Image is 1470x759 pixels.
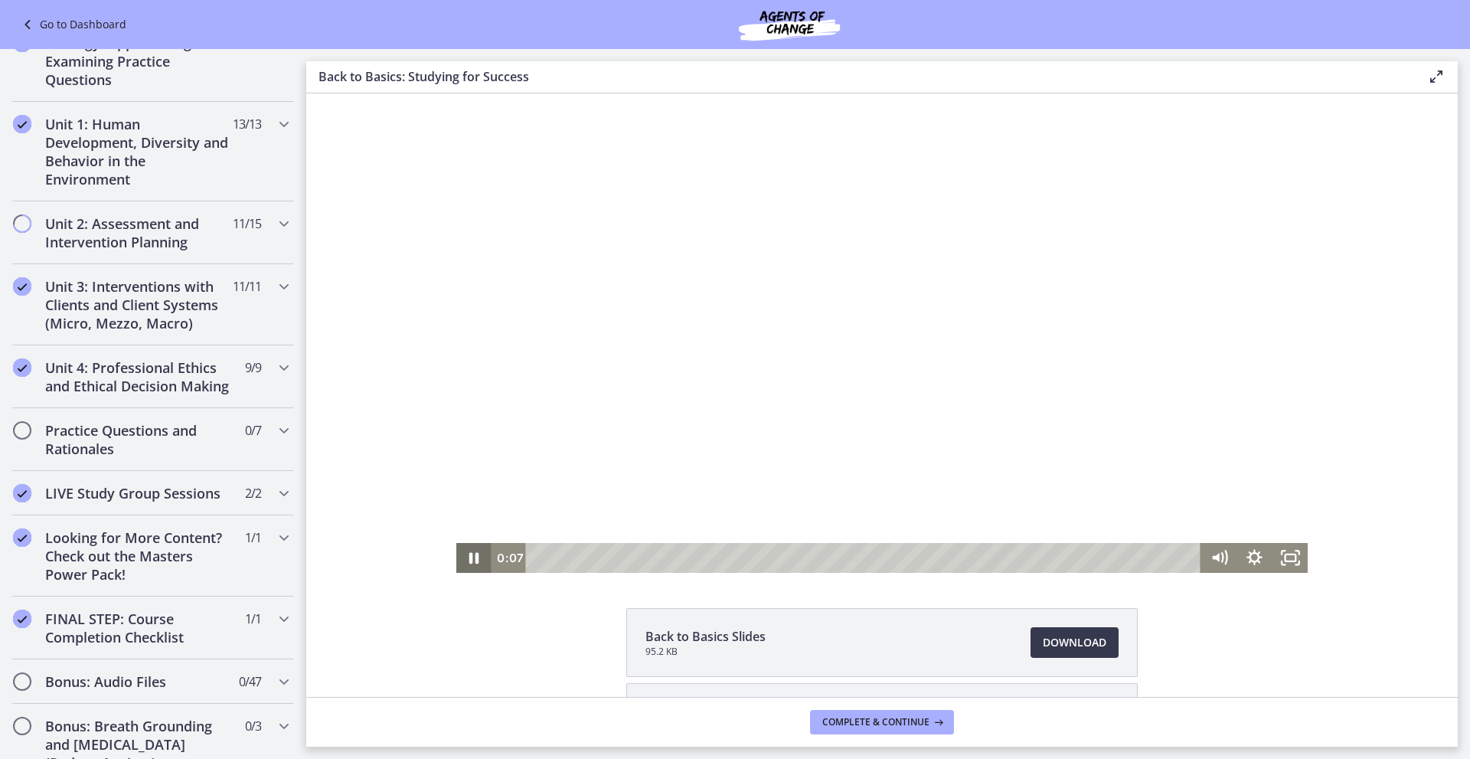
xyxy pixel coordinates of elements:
[45,214,232,251] h2: Unit 2: Assessment and Intervention Planning
[45,610,232,646] h2: FINAL STEP: Course Completion Checklist
[895,450,930,479] button: Mute
[1043,633,1106,652] span: Download
[245,421,261,440] span: 0 / 7
[810,710,954,734] button: Complete & continue
[245,484,261,502] span: 2 / 2
[13,484,31,502] i: Completed
[239,672,261,691] span: 0 / 47
[233,214,261,233] span: 11 / 15
[245,358,261,377] span: 9 / 9
[13,610,31,628] i: Completed
[45,34,232,89] h2: Strategy: Approaching and Examining Practice Questions
[245,717,261,735] span: 0 / 3
[13,277,31,296] i: Completed
[45,484,232,502] h2: LIVE Study Group Sessions
[45,528,232,584] h2: Looking for More Content? Check out the Masters Power Pack!
[45,421,232,458] h2: Practice Questions and Rationales
[822,716,929,728] span: Complete & continue
[245,610,261,628] span: 1 / 1
[45,277,232,332] h2: Unit 3: Interventions with Clients and Client Systems (Micro, Mezzo, Macro)
[18,15,126,34] a: Go to Dashboard
[931,450,966,479] button: Show settings menu
[13,358,31,377] i: Completed
[13,115,31,133] i: Completed
[697,6,881,43] img: Agents of Change
[13,528,31,547] i: Completed
[233,115,261,133] span: 13 / 13
[1031,627,1119,658] a: Download
[966,450,1001,479] button: Fullscreen
[645,627,766,646] span: Back to Basics Slides
[45,358,232,395] h2: Unit 4: Professional Ethics and Ethical Decision Making
[45,115,232,188] h2: Unit 1: Human Development, Diversity and Behavior in the Environment
[306,93,1458,573] iframe: Video Lesson
[645,646,766,658] span: 95.2 KB
[318,67,1403,86] h3: Back to Basics: Studying for Success
[245,528,261,547] span: 1 / 1
[233,277,261,296] span: 11 / 11
[45,672,232,691] h2: Bonus: Audio Files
